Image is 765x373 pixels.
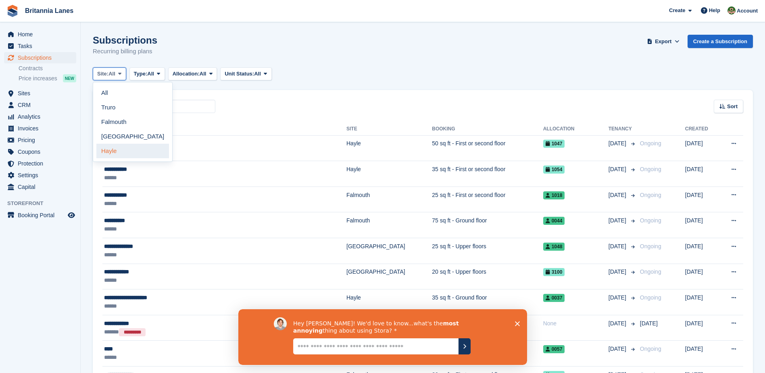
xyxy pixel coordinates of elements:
[22,4,77,17] a: Britannia Lanes
[609,191,628,199] span: [DATE]
[4,52,76,63] a: menu
[432,264,543,289] td: 20 sq ft - Upper floors
[168,67,217,81] button: Allocation: All
[4,40,76,52] a: menu
[543,345,565,353] span: 0057
[609,165,628,174] span: [DATE]
[640,166,661,172] span: Ongoing
[685,135,719,161] td: [DATE]
[346,161,432,187] td: Hayle
[67,210,76,220] a: Preview store
[346,212,432,238] td: Falmouth
[254,70,261,78] span: All
[432,186,543,212] td: 25 sq ft - First or second floor
[134,70,148,78] span: Type:
[4,134,76,146] a: menu
[4,29,76,40] a: menu
[543,166,565,174] span: 1054
[18,123,66,134] span: Invoices
[18,158,66,169] span: Protection
[4,181,76,193] a: menu
[18,170,66,181] span: Settings
[727,6,736,15] img: Sam Wooldridge
[609,242,628,251] span: [DATE]
[7,199,80,207] span: Storefront
[640,243,661,249] span: Ongoing
[432,212,543,238] td: 75 sq ft - Ground floor
[432,123,543,136] th: Booking
[737,7,758,15] span: Account
[4,146,76,157] a: menu
[18,52,66,63] span: Subscriptions
[640,346,661,352] span: Ongoing
[4,111,76,122] a: menu
[93,47,157,56] p: Recurring billing plans
[640,217,661,224] span: Ongoing
[96,115,169,129] a: Falmouth
[346,123,432,136] th: Site
[220,67,271,81] button: Unit Status: All
[18,88,66,99] span: Sites
[543,123,609,136] th: Allocation
[6,5,19,17] img: stora-icon-8386f47178a22dfd0bd8f6a31ec36ba5ce8667c1dd55bd0f319d3a0aa187defe.svg
[685,123,719,136] th: Created
[609,345,628,353] span: [DATE]
[4,123,76,134] a: menu
[238,309,527,365] iframe: Survey by David from Stora
[432,289,543,315] td: 35 sq ft - Ground floor
[685,341,719,367] td: [DATE]
[18,210,66,221] span: Booking Portal
[200,70,206,78] span: All
[4,210,76,221] a: menu
[543,217,565,225] span: 0044
[709,6,720,15] span: Help
[96,100,169,115] a: Truro
[346,186,432,212] td: Falmouth
[646,35,681,48] button: Export
[18,111,66,122] span: Analytics
[96,144,169,158] a: Hayle
[173,70,200,78] span: Allocation:
[93,35,157,46] h1: Subscriptions
[543,268,565,276] span: 3100
[543,319,609,328] div: None
[63,74,76,82] div: NEW
[432,161,543,187] td: 35 sq ft - First or second floor
[4,99,76,111] a: menu
[19,74,76,83] a: Price increases NEW
[685,161,719,187] td: [DATE]
[346,264,432,289] td: [GEOGRAPHIC_DATA]
[609,293,628,302] span: [DATE]
[685,238,719,264] td: [DATE]
[19,65,76,72] a: Contracts
[18,134,66,146] span: Pricing
[93,67,126,81] button: Site: All
[96,129,169,144] a: [GEOGRAPHIC_DATA]
[346,289,432,315] td: Hayle
[18,40,66,52] span: Tasks
[4,170,76,181] a: menu
[346,238,432,264] td: [GEOGRAPHIC_DATA]
[102,123,346,136] th: Customer
[609,123,637,136] th: Tenancy
[225,70,254,78] span: Unit Status:
[609,139,628,148] span: [DATE]
[685,264,719,289] td: [DATE]
[640,320,658,327] span: [DATE]
[685,315,719,341] td: [DATE]
[543,140,565,148] span: 1047
[346,135,432,161] td: Hayle
[19,75,57,82] span: Price increases
[688,35,753,48] a: Create a Subscription
[18,146,66,157] span: Coupons
[685,289,719,315] td: [DATE]
[543,294,565,302] span: 0037
[640,268,661,275] span: Ongoing
[543,191,565,199] span: 1018
[640,294,661,301] span: Ongoing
